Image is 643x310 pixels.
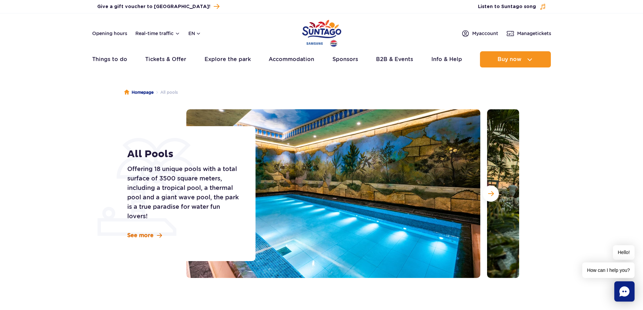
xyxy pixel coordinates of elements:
[97,2,219,11] a: Give a gift voucher to [GEOGRAPHIC_DATA]!
[127,148,240,160] h1: All Pools
[332,51,358,67] a: Sponsors
[613,245,635,260] span: Hello!
[483,186,499,202] button: Next slide
[302,17,341,48] a: Park of Poland
[472,30,498,37] span: My account
[498,56,521,62] span: Buy now
[376,51,413,67] a: B2B & Events
[127,164,240,221] p: Offering 18 unique pools with a total surface of 3500 square meters, including a tropical pool, a...
[145,51,186,67] a: Tickets & Offer
[124,89,154,96] a: Homepage
[461,29,498,37] a: Myaccount
[127,232,162,239] a: See more
[97,3,210,10] span: Give a gift voucher to [GEOGRAPHIC_DATA]!
[480,51,551,67] button: Buy now
[582,262,635,278] span: How can I help you?
[92,51,127,67] a: Things to do
[188,30,201,37] button: en
[154,89,178,96] li: All pools
[269,51,314,67] a: Accommodation
[431,51,462,67] a: Info & Help
[186,109,480,278] img: Warm indoor pool with tropical murals on the walls
[506,29,551,37] a: Managetickets
[517,30,551,37] span: Manage tickets
[478,3,536,10] span: Listen to Suntago song
[478,3,546,10] button: Listen to Suntago song
[127,232,154,239] span: See more
[135,31,180,36] button: Real-time traffic
[92,30,127,37] a: Opening hours
[614,281,635,302] div: Chat
[205,51,251,67] a: Explore the park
